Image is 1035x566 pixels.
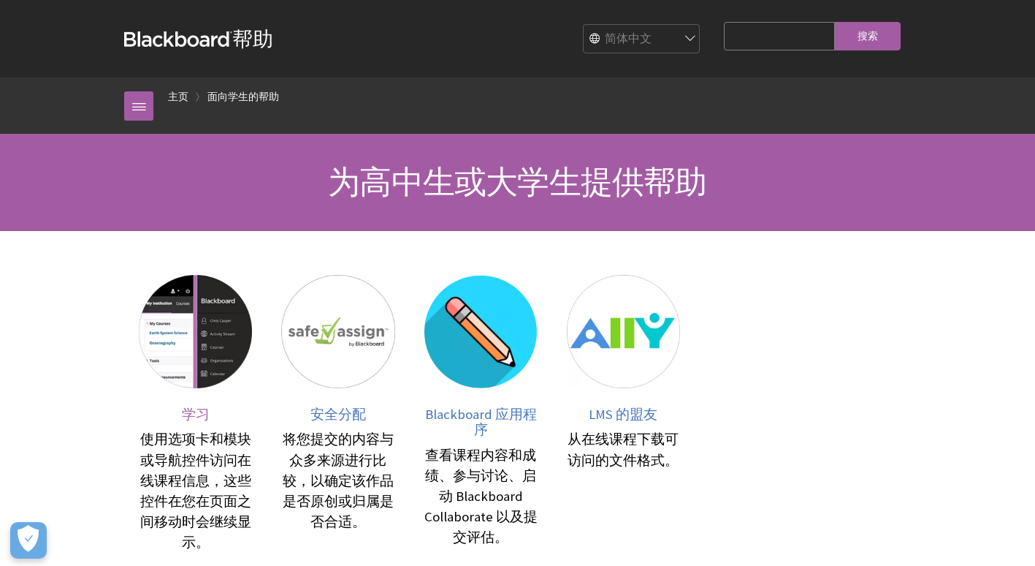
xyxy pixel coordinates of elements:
button: 打开首选项 [10,522,47,559]
span: LMS 的盟友 [589,406,657,423]
a: 安全分配 安全分配 将您提交的内容与众多来源进行比较，以确定该作品是否原创或归属是否合适。 [281,275,394,553]
a: LMS 的盟友 LMS 的盟友 从在线课程下载可访问的文件格式。 [567,275,680,553]
font: 帮助 [232,26,273,52]
span: 安全分配 [310,406,366,423]
strong: 黑板 [124,31,232,47]
img: 安全分配 [281,275,394,388]
span: Blackboard 应用程序 [425,406,537,439]
div: 从在线课程下载可访问的文件格式。 [567,429,680,470]
a: Blackboard 应用程序 Blackboard 应用程序 查看课程内容和成绩、参与讨论、启动 Blackboard Collaborate 以及提交评估。 [424,275,538,553]
div: 使用选项卡和模块或导航控件访问在线课程信息，这些控件在您在页面之间移动时会继续显示。 [139,429,252,552]
a: 学习 学习 使用选项卡和模块或导航控件访问在线课程信息，这些控件在您在页面之间移动时会继续显示。 [139,275,252,553]
select: 站点语言选择器 [584,25,700,54]
div: 将您提交的内容与众多来源进行比较，以确定该作品是否原创或归属是否合适。 [281,429,394,532]
img: 学习 [139,275,252,388]
a: 主页 [168,88,188,106]
input: 搜索 [835,22,901,50]
div: 查看课程内容和成绩、参与讨论、启动 Blackboard Collaborate 以及提交评估。 [424,445,538,548]
span: 为高中生或大学生提供帮助 [328,162,706,202]
a: 黑板帮助 [124,26,273,52]
img: Blackboard 应用程序 [424,275,538,388]
img: LMS 的盟友 [567,275,680,388]
a: 面向学生的帮助 [207,88,279,106]
span: 学习 [182,406,210,423]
